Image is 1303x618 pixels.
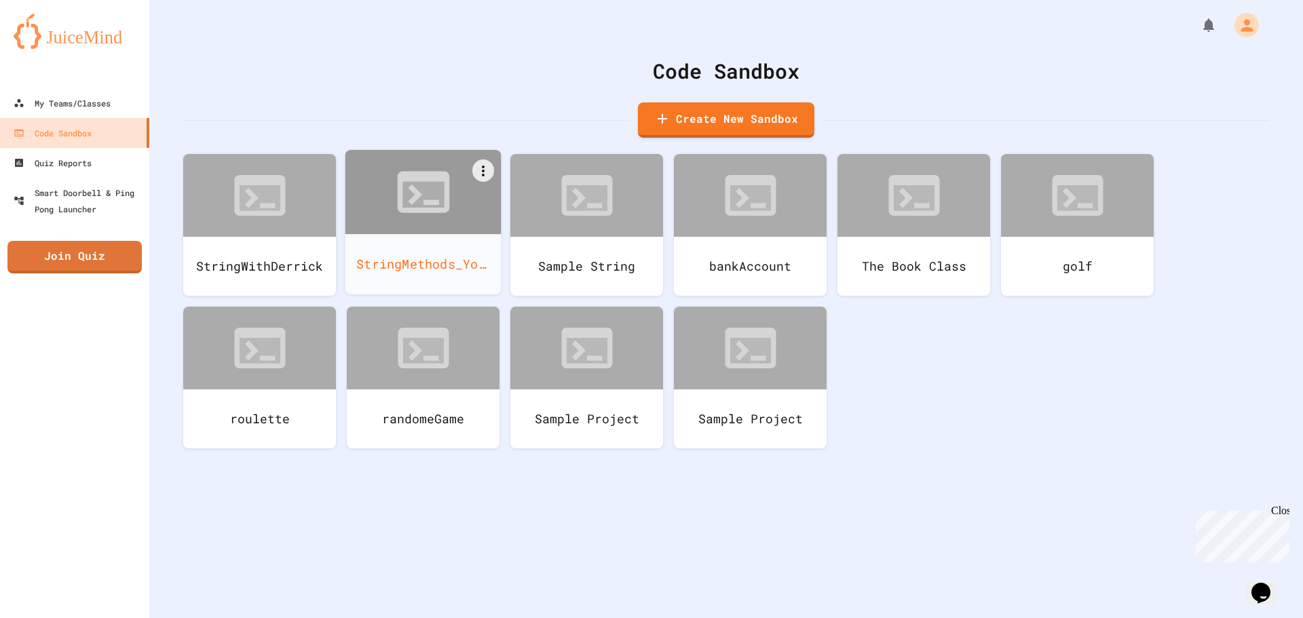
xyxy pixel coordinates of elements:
div: Sample Project [510,389,663,448]
iframe: chat widget [1190,505,1289,562]
div: bankAccount [674,237,827,296]
a: Sample String [510,154,663,296]
div: My Teams/Classes [14,95,111,111]
a: Sample Project [510,307,663,448]
a: StringMethods_YourLastName.java [345,150,502,294]
div: randomeGame [347,389,499,448]
div: Code Sandbox [183,56,1269,86]
div: My Notifications [1175,14,1220,37]
a: golf [1001,154,1154,296]
a: roulette [183,307,336,448]
div: Chat with us now!Close [5,5,94,86]
a: bankAccount [674,154,827,296]
div: StringMethods_YourLastName.java [345,234,502,294]
div: Code Sandbox [14,125,92,141]
a: StringWithDerrick [183,154,336,296]
div: roulette [183,389,336,448]
div: golf [1001,237,1154,296]
a: randomeGame [347,307,499,448]
div: Smart Doorbell & Ping Pong Launcher [14,185,144,217]
img: logo-orange.svg [14,14,136,49]
a: Create New Sandbox [638,102,814,138]
div: Sample Project [674,389,827,448]
div: My Account [1220,9,1262,41]
iframe: chat widget [1246,564,1289,604]
a: Join Quiz [7,241,142,273]
a: Sample Project [674,307,827,448]
div: Quiz Reports [14,155,92,171]
div: Sample String [510,237,663,296]
div: StringWithDerrick [183,237,336,296]
div: The Book Class [837,237,990,296]
a: The Book Class [837,154,990,296]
